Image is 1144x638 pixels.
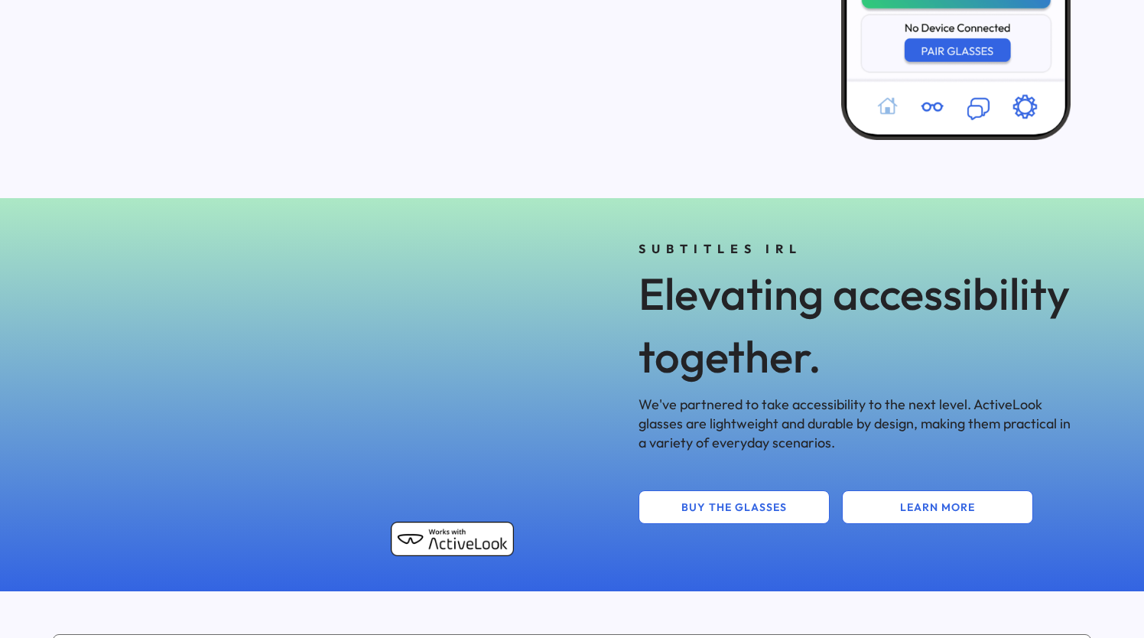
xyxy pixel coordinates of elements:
[639,240,1073,257] div: SUBTITLES IRL
[391,522,514,556] img: Works with ActiveLook badge
[639,262,1073,386] div: Elevating accessibility together.
[639,490,830,524] button: BUY THE GLASSES
[842,490,1033,524] button: LEARN MORE
[639,395,1073,453] div: We've partnered to take accessibility to the next level. ActiveLook glasses are lightweight and d...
